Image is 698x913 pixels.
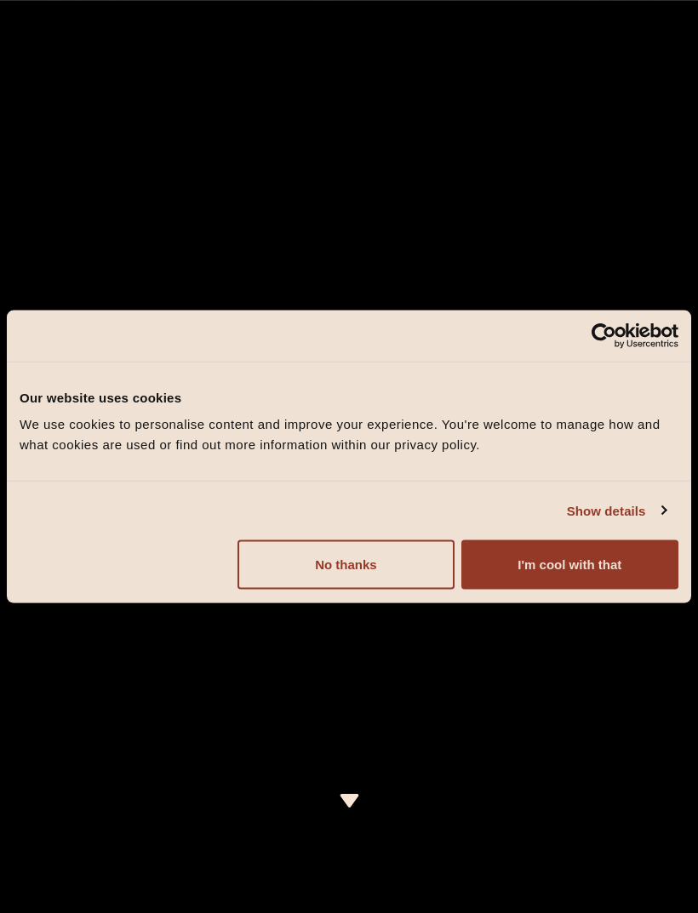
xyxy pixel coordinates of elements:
[461,540,678,590] button: I'm cool with that
[20,387,678,408] div: Our website uses cookies
[20,414,678,455] div: We use cookies to personalise content and improve your experience. You're welcome to manage how a...
[339,794,360,807] img: icon-dropdown-cream.svg
[529,322,678,348] a: Usercentrics Cookiebot - opens in a new window
[237,540,455,590] button: No thanks
[567,500,666,521] a: Show details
